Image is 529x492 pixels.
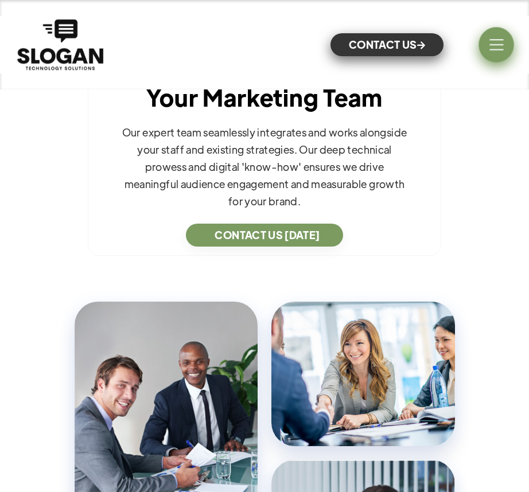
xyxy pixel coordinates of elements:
a: CONTACT US [330,33,444,56]
a: home [14,17,106,73]
div: menu [479,27,514,62]
p: Our expert team seamlessly integrates and works alongside your staff and existing strategies. Our... [106,124,423,210]
span:  [417,41,425,49]
a: CONTACT US [DATE] [186,224,343,247]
